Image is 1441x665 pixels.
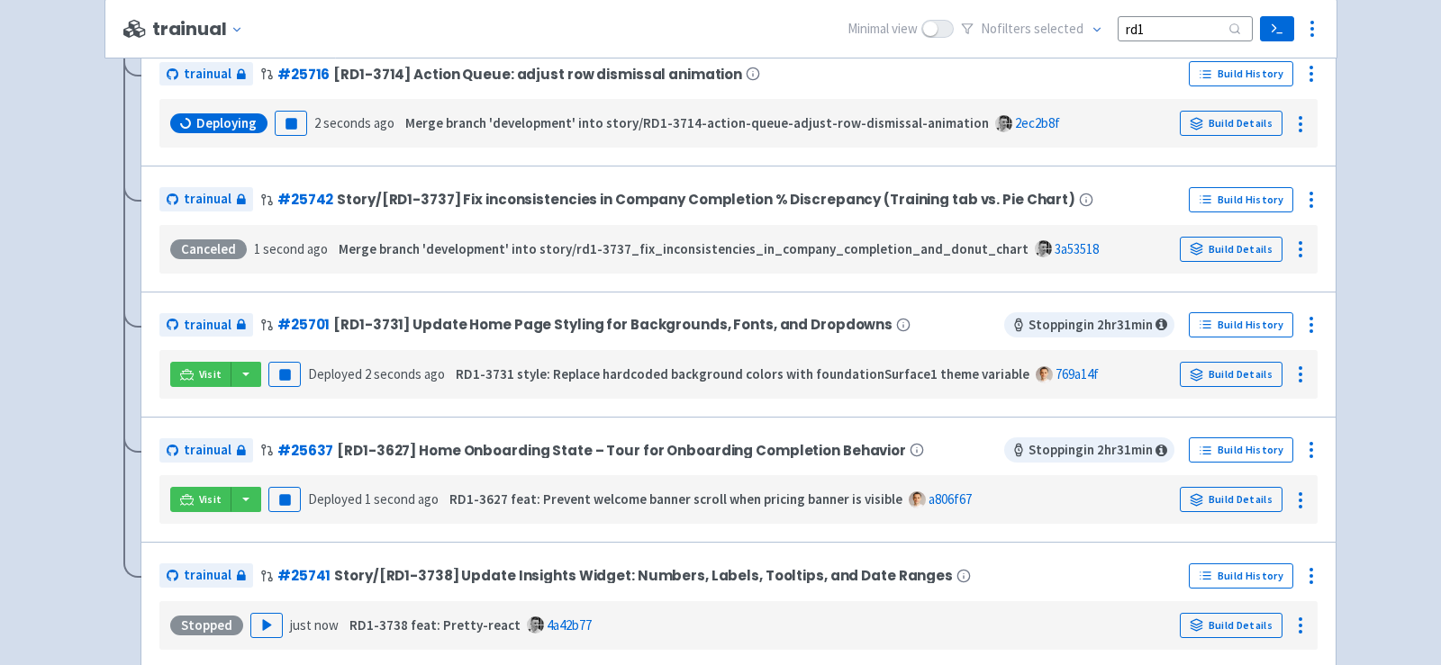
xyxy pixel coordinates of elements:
[405,114,989,131] strong: Merge branch 'development' into story/RD1-3714-action-queue-adjust-row-dismissal-animation
[365,490,439,508] time: 1 second ago
[1189,312,1293,337] a: Build History
[1004,437,1174,463] span: Stopping in 2 hr 31 min
[333,317,893,332] span: [RD1-3731] Update Home Page Styling for Backgrounds, Fonts, and Dropdowns
[1189,187,1293,212] a: Build History
[184,189,231,210] span: trainual
[1189,437,1293,463] a: Build History
[349,616,521,634] strong: RD1-3738 feat: Pretty-react
[254,240,328,257] time: 1 second ago
[929,490,972,508] a: a806f67
[170,487,231,512] a: Visit
[199,492,222,507] span: Visit
[1180,362,1282,387] a: Build Details
[199,367,222,382] span: Visit
[159,187,253,211] a: trainual
[847,19,918,40] span: Minimal view
[159,563,253,588] a: trainual
[277,441,333,460] a: #25637
[277,566,331,585] a: #25741
[1180,237,1282,262] a: Build Details
[308,365,445,382] span: Deployed
[308,490,439,508] span: Deployed
[981,19,1083,40] span: No filter s
[159,438,253,463] a: trainual
[339,240,1029,257] strong: Merge branch 'development' into story/rd1-3737_fix_inconsistencies_in_company_completion_and_donu...
[456,365,1029,382] strong: RD1-3731 style: Replace hardcoded background colors with foundationSurface1 theme variable
[184,64,231,85] span: trainual
[333,67,742,82] span: [RD1-3714] Action Queue: adjust row dismissal animation
[449,490,902,508] strong: RD1-3627 feat: Prevent welcome banner scroll when pricing banner is visible
[277,315,330,334] a: #25701
[277,190,333,209] a: #25742
[1260,16,1293,41] a: Terminal
[337,443,906,458] span: [RD1-3627] Home Onboarding State – Tour for Onboarding Completion Behavior
[159,313,253,337] a: trainual
[314,114,394,131] time: 2 seconds ago
[1034,20,1083,37] span: selected
[547,616,592,634] a: 4a42b77
[184,565,231,586] span: trainual
[268,362,301,387] button: Pause
[337,192,1075,207] span: Story/[RD1-3737] Fix inconsistencies in Company Completion % Discrepancy (Training tab vs. Pie Ch...
[159,62,253,86] a: trainual
[1056,365,1099,382] a: 769a14f
[290,616,339,634] time: just now
[1189,61,1293,86] a: Build History
[1055,240,1099,257] a: 3a53518
[250,613,283,638] button: Play
[1004,312,1174,337] span: Stopping in 2 hr 31 min
[334,568,953,583] span: Story/[RD1-3738] Update Insights Widget: Numbers, Labels, Tooltips, and Date Ranges
[152,19,250,40] button: trainual
[1189,563,1293,589] a: Build History
[365,365,445,382] time: 2 seconds ago
[1015,114,1060,131] a: 2ec2b8f
[196,114,257,132] span: Deploying
[170,362,231,387] a: Visit
[275,111,307,136] button: Pause
[1180,487,1282,512] a: Build Details
[170,616,243,635] div: Stopped
[277,65,330,84] a: #25716
[1180,111,1282,136] a: Build Details
[184,440,231,461] span: trainual
[268,487,301,512] button: Pause
[1118,16,1253,40] input: Search...
[170,239,247,259] div: Canceled
[1180,613,1282,638] a: Build Details
[184,315,231,336] span: trainual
